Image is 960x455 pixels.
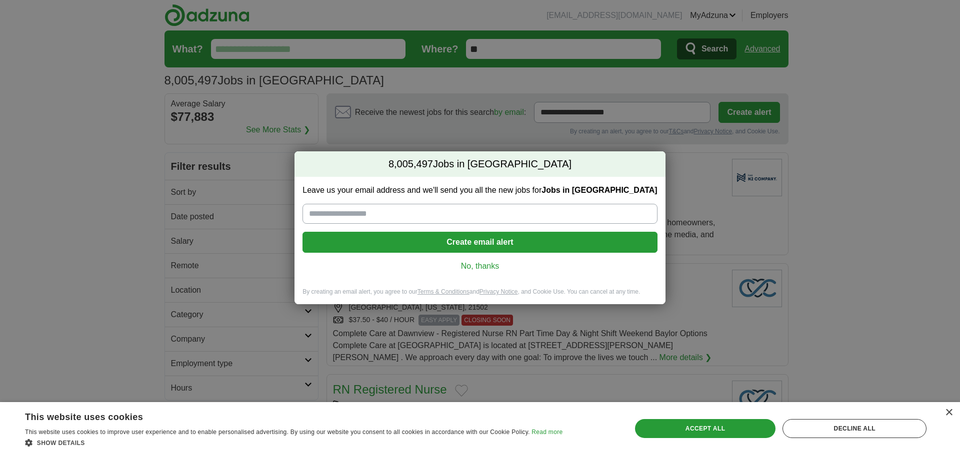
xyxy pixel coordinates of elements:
[310,261,649,272] a: No, thanks
[25,438,562,448] div: Show details
[25,408,537,423] div: This website uses cookies
[417,288,469,295] a: Terms & Conditions
[294,151,665,177] h2: Jobs in [GEOGRAPHIC_DATA]
[541,186,657,194] strong: Jobs in [GEOGRAPHIC_DATA]
[479,288,518,295] a: Privacy Notice
[782,419,926,438] div: Decline all
[37,440,85,447] span: Show details
[388,157,433,171] span: 8,005,497
[294,288,665,304] div: By creating an email alert, you agree to our and , and Cookie Use. You can cancel at any time.
[531,429,562,436] a: Read more, opens a new window
[635,419,776,438] div: Accept all
[302,185,657,196] label: Leave us your email address and we'll send you all the new jobs for
[945,409,952,417] div: Close
[25,429,530,436] span: This website uses cookies to improve user experience and to enable personalised advertising. By u...
[302,232,657,253] button: Create email alert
